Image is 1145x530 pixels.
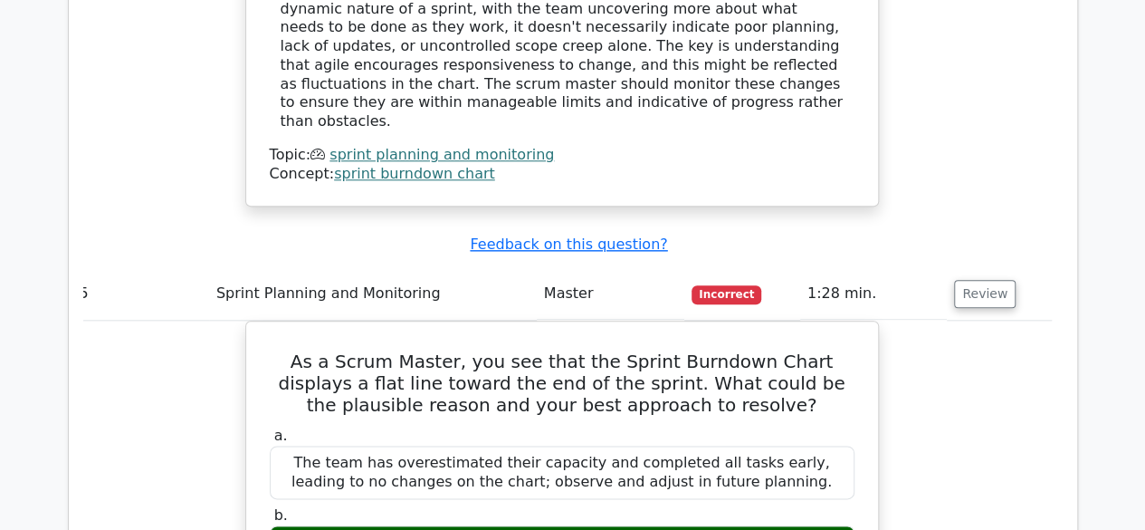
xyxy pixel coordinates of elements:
a: sprint planning and monitoring [329,146,554,163]
span: b. [274,506,288,524]
td: Sprint Planning and Monitoring [209,268,537,320]
h5: As a Scrum Master, you see that the Sprint Burndown Chart displays a flat line toward the end of ... [268,351,856,416]
div: The team has overestimated their capacity and completed all tasks early, leading to no changes on... [270,446,854,500]
td: 1:28 min. [800,268,947,320]
a: sprint burndown chart [334,165,495,182]
div: Topic: [270,146,854,165]
span: Incorrect [692,285,761,304]
td: 5 [72,268,209,320]
div: Concept: [270,165,854,184]
span: a. [274,427,288,444]
a: Feedback on this question? [470,236,667,253]
td: Master [537,268,685,320]
button: Review [954,280,1016,308]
